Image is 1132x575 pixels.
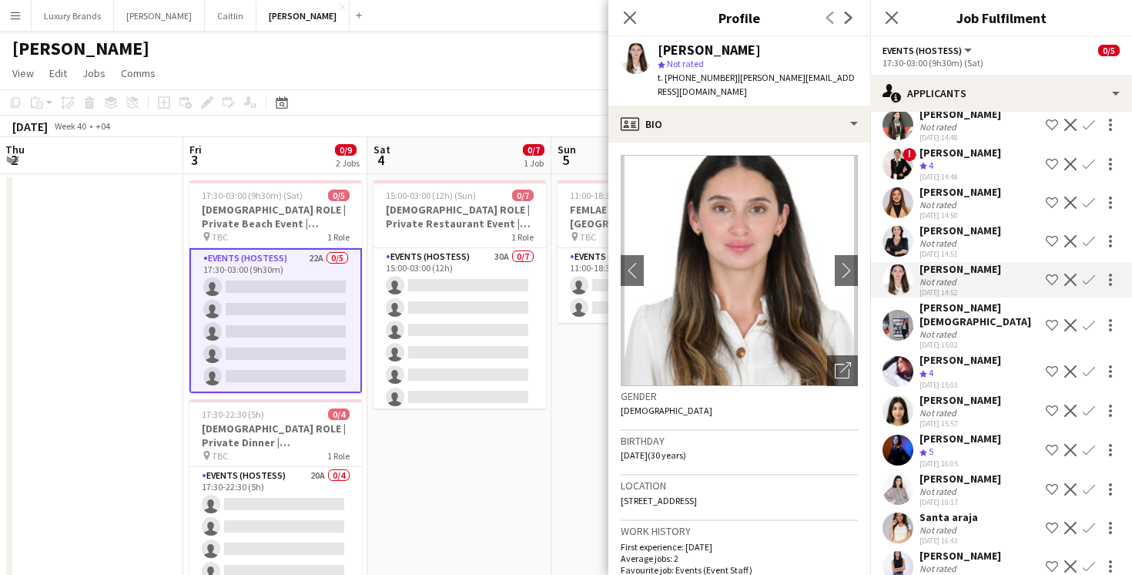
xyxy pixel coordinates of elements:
[187,151,202,169] span: 3
[12,66,34,80] span: View
[121,66,156,80] span: Comms
[373,180,546,409] app-job-card: 15:00-03:00 (12h) (Sun)0/7[DEMOGRAPHIC_DATA] ROLE | Private Restaurant Event | [GEOGRAPHIC_DATA] ...
[919,121,960,133] div: Not rated
[558,180,730,323] app-job-card: 11:00-18:30 (7h30m)0/2FEMLAE ROLE | Private Event | [GEOGRAPHIC_DATA] | [DATE] TBC1 RoleEvents (H...
[919,276,960,287] div: Not rated
[189,248,362,393] app-card-role: Events (Hostess)22A0/517:30-03:00 (9h30m)
[919,407,960,419] div: Not rated
[371,151,390,169] span: 4
[373,203,546,230] h3: [DEMOGRAPHIC_DATA] ROLE | Private Restaurant Event | [GEOGRAPHIC_DATA] | [DATE]
[919,486,960,497] div: Not rated
[558,248,730,323] app-card-role: Events (Hostess)28A0/211:00-18:30 (7h30m)
[919,301,1040,328] div: [PERSON_NAME][DEMOGRAPHIC_DATA]
[919,340,1040,350] div: [DATE] 15:02
[919,133,1001,143] div: [DATE] 14:48
[43,63,73,83] a: Edit
[919,510,978,524] div: Santa araja
[621,405,712,416] span: [DEMOGRAPHIC_DATA]
[202,409,264,420] span: 17:30-22:30 (5h)
[929,367,933,378] span: 4
[212,231,228,243] span: TBC
[919,224,1001,237] div: [PERSON_NAME]
[919,172,1001,182] div: [DATE] 14:48
[919,262,1001,276] div: [PERSON_NAME]
[621,495,697,506] span: [STREET_ADDRESS]
[189,203,362,230] h3: [DEMOGRAPHIC_DATA] ROLE | Private Beach Event | [GEOGRAPHIC_DATA] | [DATE]
[115,63,162,83] a: Comms
[558,143,576,156] span: Sun
[336,157,360,169] div: 2 Jobs
[919,210,1001,220] div: [DATE] 14:50
[658,72,855,97] span: | [PERSON_NAME][EMAIL_ADDRESS][DOMAIN_NAME]
[870,75,1132,112] div: Applicants
[32,1,114,31] button: Luxury Brands
[621,524,858,538] h3: Work history
[6,63,40,83] a: View
[114,1,205,31] button: [PERSON_NAME]
[12,119,48,134] div: [DATE]
[919,563,960,574] div: Not rated
[658,43,761,57] div: [PERSON_NAME]
[919,549,1001,563] div: [PERSON_NAME]
[903,148,916,162] span: !
[5,143,25,156] span: Thu
[882,57,1120,69] div: 17:30-03:00 (9h30m) (Sat)
[256,1,350,31] button: [PERSON_NAME]
[328,409,350,420] span: 0/4
[511,231,534,243] span: 1 Role
[621,389,858,403] h3: Gender
[328,190,350,201] span: 0/5
[919,459,1001,469] div: [DATE] 16:05
[51,120,89,132] span: Week 40
[558,203,730,230] h3: FEMLAE ROLE | Private Event | [GEOGRAPHIC_DATA] | [DATE]
[524,157,544,169] div: 1 Job
[621,155,858,386] img: Crew avatar or photo
[189,143,202,156] span: Fri
[882,45,962,56] span: Events (Hostess)
[919,536,978,546] div: [DATE] 16:43
[580,231,596,243] span: TBC
[1098,45,1120,56] span: 0/5
[929,446,933,457] span: 5
[189,180,362,393] app-job-card: 17:30-03:00 (9h30m) (Sat)0/5[DEMOGRAPHIC_DATA] ROLE | Private Beach Event | [GEOGRAPHIC_DATA] | [...
[608,106,870,143] div: Bio
[919,107,1001,121] div: [PERSON_NAME]
[327,231,350,243] span: 1 Role
[570,190,650,201] span: 11:00-18:30 (7h30m)
[929,160,933,171] span: 4
[205,1,256,31] button: Caitlin
[373,143,390,156] span: Sat
[658,72,738,83] span: t. [PHONE_NUMBER]
[621,434,858,448] h3: Birthday
[386,190,476,201] span: 15:00-03:00 (12h) (Sun)
[335,144,357,156] span: 0/9
[202,190,303,201] span: 17:30-03:00 (9h30m) (Sat)
[919,497,1001,507] div: [DATE] 16:17
[3,151,25,169] span: 2
[373,248,546,435] app-card-role: Events (Hostess)30A0/715:00-03:00 (12h)
[512,190,534,201] span: 0/7
[919,419,1001,429] div: [DATE] 15:57
[76,63,112,83] a: Jobs
[621,553,858,564] p: Average jobs: 2
[621,479,858,493] h3: Location
[49,66,67,80] span: Edit
[919,524,960,536] div: Not rated
[870,8,1132,28] h3: Job Fulfilment
[827,355,858,386] div: Open photos pop-in
[12,37,149,60] h1: [PERSON_NAME]
[667,58,704,69] span: Not rated
[621,449,686,461] span: [DATE] (30 years)
[95,120,110,132] div: +04
[919,185,1001,199] div: [PERSON_NAME]
[212,450,228,462] span: TBC
[919,353,1001,367] div: [PERSON_NAME]
[919,199,960,210] div: Not rated
[919,287,1001,298] div: [DATE] 14:52
[621,541,858,553] p: First experience: [DATE]
[189,422,362,449] h3: [DEMOGRAPHIC_DATA] ROLE | Private Dinner | [GEOGRAPHIC_DATA] | [DATE]
[82,66,105,80] span: Jobs
[882,45,974,56] button: Events (Hostess)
